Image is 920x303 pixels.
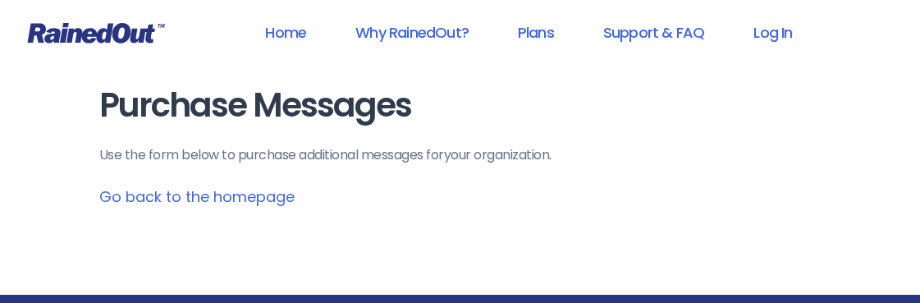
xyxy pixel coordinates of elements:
a: Log In [732,14,813,51]
p: Use the form below to purchase additional messages for your organization . [99,145,822,165]
a: Why RainedOut? [334,14,490,51]
h1: Purchase Messages [99,87,822,124]
a: Support & FAQ [582,14,725,51]
a: Plans [497,14,575,51]
a: Home [244,14,327,51]
a: Go back to the homepage [99,186,295,207]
